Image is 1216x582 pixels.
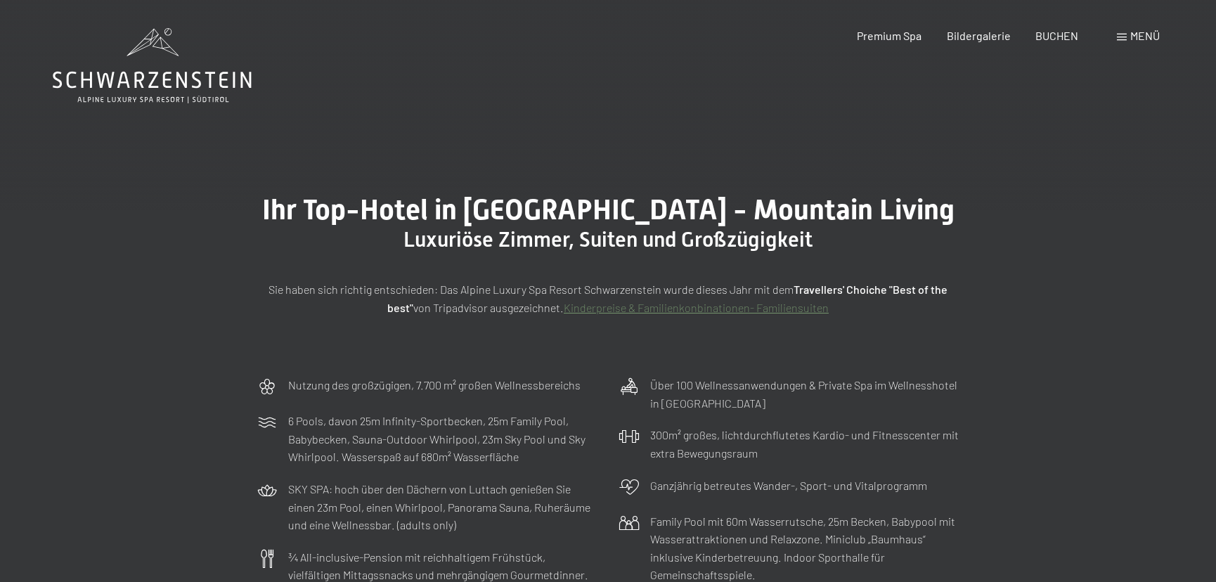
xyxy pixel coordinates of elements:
p: 6 Pools, davon 25m Infinity-Sportbecken, 25m Family Pool, Babybecken, Sauna-Outdoor Whirlpool, 23... [288,412,597,466]
a: Kinderpreise & Familienkonbinationen- Familiensuiten [564,301,829,314]
strong: Travellers' Choiche "Best of the best" [387,283,947,314]
span: Ihr Top-Hotel in [GEOGRAPHIC_DATA] - Mountain Living [262,193,955,226]
span: Menü [1130,29,1160,42]
p: Ganzjährig betreutes Wander-, Sport- und Vitalprogramm [650,477,927,495]
p: 300m² großes, lichtdurchflutetes Kardio- und Fitnesscenter mit extra Bewegungsraum [650,426,959,462]
span: Luxuriöse Zimmer, Suiten und Großzügigkeit [403,227,813,252]
a: Bildergalerie [947,29,1011,42]
a: Premium Spa [857,29,921,42]
p: Über 100 Wellnessanwendungen & Private Spa im Wellnesshotel in [GEOGRAPHIC_DATA] [650,376,959,412]
p: Nutzung des großzügigen, 7.700 m² großen Wellnessbereichs [288,376,581,394]
p: SKY SPA: hoch über den Dächern von Luttach genießen Sie einen 23m Pool, einen Whirlpool, Panorama... [288,480,597,534]
p: Sie haben sich richtig entschieden: Das Alpine Luxury Spa Resort Schwarzenstein wurde dieses Jahr... [257,280,959,316]
a: BUCHEN [1035,29,1078,42]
